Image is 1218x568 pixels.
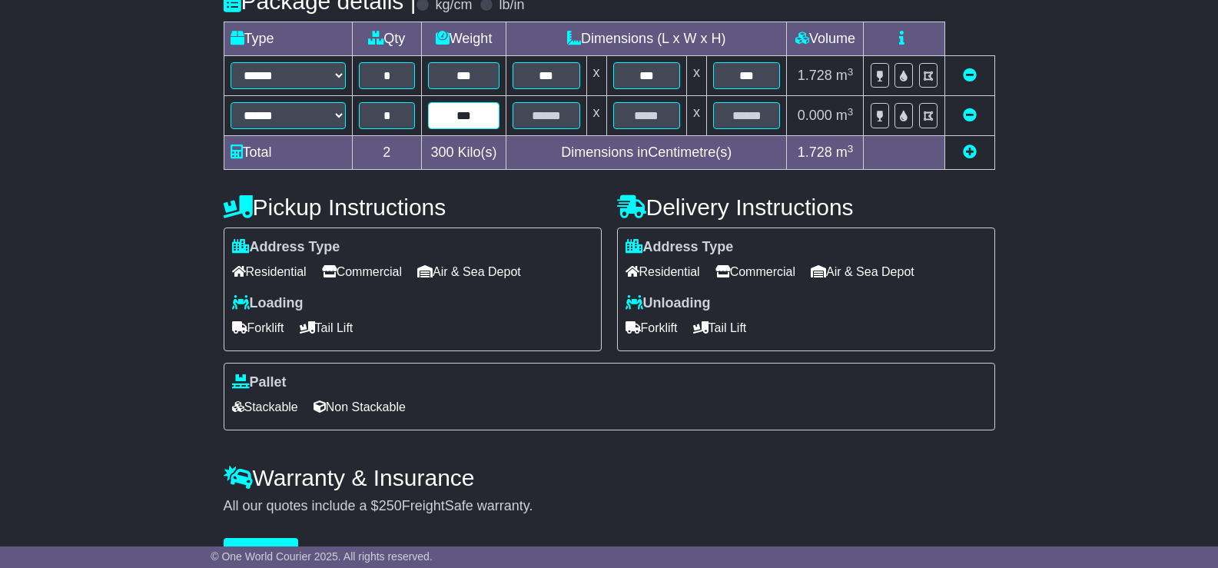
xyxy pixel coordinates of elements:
span: Residential [232,260,307,284]
td: Dimensions (L x W x H) [506,22,787,56]
span: Commercial [715,260,795,284]
span: Forklift [626,316,678,340]
label: Unloading [626,295,711,312]
td: x [586,56,606,96]
span: 1.728 [798,68,832,83]
label: Pallet [232,374,287,391]
div: All our quotes include a $ FreightSafe warranty. [224,498,995,515]
td: x [686,56,706,96]
td: Total [224,136,352,170]
td: Qty [352,22,422,56]
span: Forklift [232,316,284,340]
span: Tail Lift [300,316,353,340]
label: Address Type [232,239,340,256]
sup: 3 [848,106,854,118]
span: m [836,68,854,83]
sup: 3 [848,143,854,154]
td: Dimensions in Centimetre(s) [506,136,787,170]
td: Type [224,22,352,56]
h4: Delivery Instructions [617,194,995,220]
span: Air & Sea Depot [811,260,914,284]
td: Weight [422,22,506,56]
a: Add new item [963,144,977,160]
label: Address Type [626,239,734,256]
a: Remove this item [963,108,977,123]
span: Commercial [322,260,402,284]
label: Loading [232,295,304,312]
td: Volume [787,22,864,56]
td: x [686,96,706,136]
span: Stackable [232,395,298,419]
h4: Pickup Instructions [224,194,602,220]
span: m [836,144,854,160]
span: Residential [626,260,700,284]
h4: Warranty & Insurance [224,465,995,490]
span: 300 [431,144,454,160]
td: Kilo(s) [422,136,506,170]
sup: 3 [848,66,854,78]
span: 1.728 [798,144,832,160]
span: © One World Courier 2025. All rights reserved. [211,550,433,563]
td: 2 [352,136,422,170]
span: m [836,108,854,123]
button: Get Quotes [224,538,299,565]
span: 250 [379,498,402,513]
span: 0.000 [798,108,832,123]
span: Air & Sea Depot [417,260,521,284]
span: Non Stackable [314,395,406,419]
a: Remove this item [963,68,977,83]
span: Tail Lift [693,316,747,340]
td: x [586,96,606,136]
